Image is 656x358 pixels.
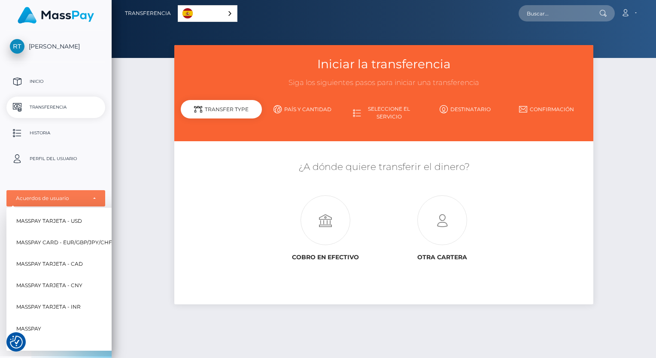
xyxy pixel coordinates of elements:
[181,78,587,88] h3: Siga los siguientes pasos para iniciar una transferencia
[178,6,237,21] a: Español
[125,4,171,22] a: Transferencia
[506,102,587,117] a: Confirmación
[6,190,105,206] button: Acuerdos de usuario
[16,280,82,291] span: MassPay Tarjeta - CNY
[181,56,587,73] h3: Iniciar la transferencia
[181,100,262,118] div: Transfer Type
[10,75,102,88] p: Inicio
[262,102,343,117] a: País y cantidad
[6,42,105,50] span: [PERSON_NAME]
[16,302,81,313] span: MassPay Tarjeta - INR
[6,122,105,144] a: Historia
[18,7,94,24] img: MassPay
[181,102,262,124] a: Tipo de transferencia
[10,152,102,165] p: Perfil del usuario
[343,102,424,124] a: Seleccione el servicio
[10,336,23,349] button: Consent Preferences
[425,102,506,117] a: Destinatario
[16,258,83,270] span: MassPay Tarjeta - CAD
[10,101,102,114] p: Transferencia
[178,5,237,22] div: Language
[178,5,237,22] aside: Language selected: Español
[10,127,102,140] p: Historia
[390,254,494,261] h6: Otra cartera
[181,161,587,174] h5: ¿A dónde quiere transferir el dinero?
[16,345,185,356] span: MassPay Acuerdo del titular de la tarjeta de prepago
[6,148,105,170] a: Perfil del usuario
[6,97,105,118] a: Transferencia
[10,336,23,349] img: Revisit consent button
[16,237,125,248] span: MassPay Card - EUR/GBP/JPY/CHF/AUD
[274,254,377,261] h6: Cobro en efectivo
[6,71,105,92] a: Inicio
[519,5,599,21] input: Buscar...
[16,215,82,227] span: MassPay Tarjeta - USD
[16,323,41,334] span: MassPay
[16,195,86,202] div: Acuerdos de usuario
